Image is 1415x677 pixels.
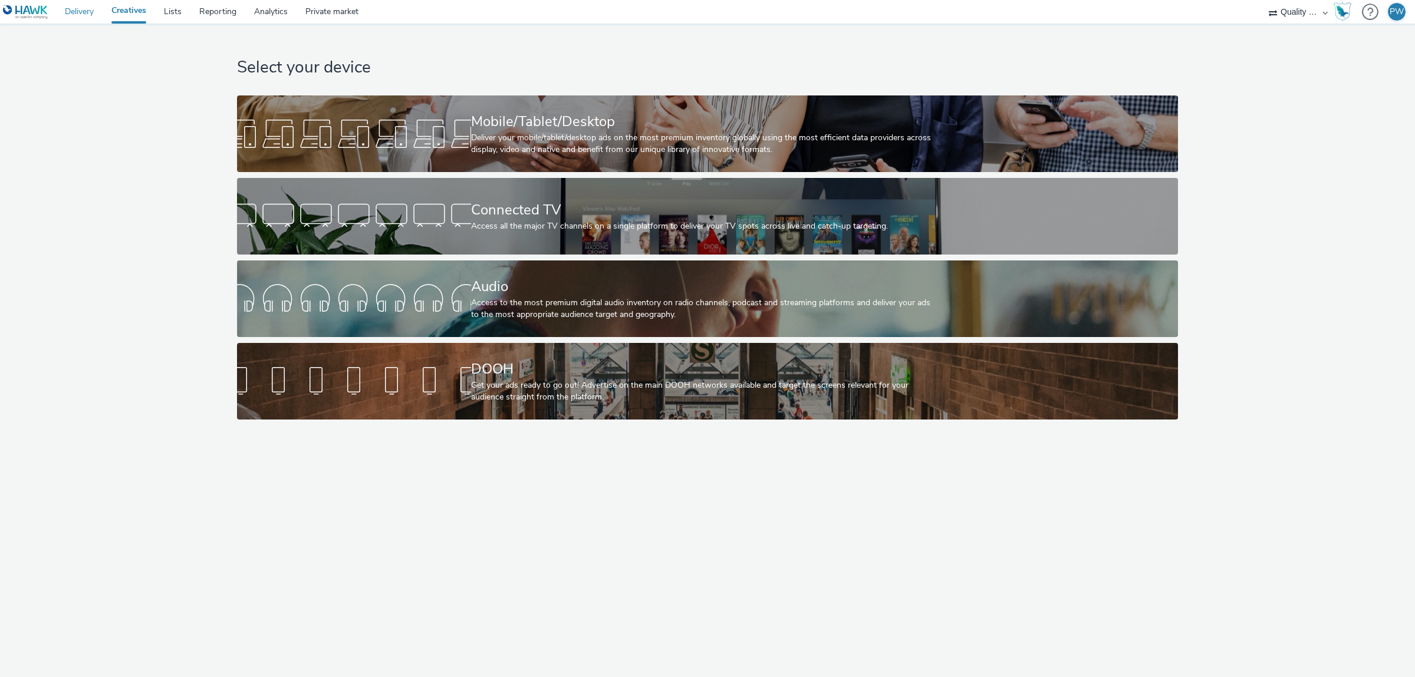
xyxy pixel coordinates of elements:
div: DOOH [471,359,939,379]
a: Connected TVAccess all the major TV channels on a single platform to deliver your TV spots across... [237,178,1177,255]
div: Audio [471,276,939,297]
a: DOOHGet your ads ready to go out! Advertise on the main DOOH networks available and target the sc... [237,343,1177,420]
h1: Select your device [237,57,1177,79]
img: undefined Logo [3,5,48,19]
a: Hawk Academy [1334,2,1356,21]
a: Mobile/Tablet/DesktopDeliver your mobile/tablet/desktop ads on the most premium inventory globall... [237,95,1177,172]
div: PW [1390,3,1404,21]
img: Hawk Academy [1334,2,1351,21]
div: Mobile/Tablet/Desktop [471,111,939,132]
a: AudioAccess to the most premium digital audio inventory on radio channels, podcast and streaming ... [237,260,1177,337]
div: Deliver your mobile/tablet/desktop ads on the most premium inventory globally using the most effi... [471,132,939,156]
div: Connected TV [471,200,939,220]
div: Get your ads ready to go out! Advertise on the main DOOH networks available and target the screen... [471,379,939,404]
div: Access to the most premium digital audio inventory on radio channels, podcast and streaming platf... [471,297,939,321]
div: Access all the major TV channels on a single platform to deliver your TV spots across live and ca... [471,220,939,232]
